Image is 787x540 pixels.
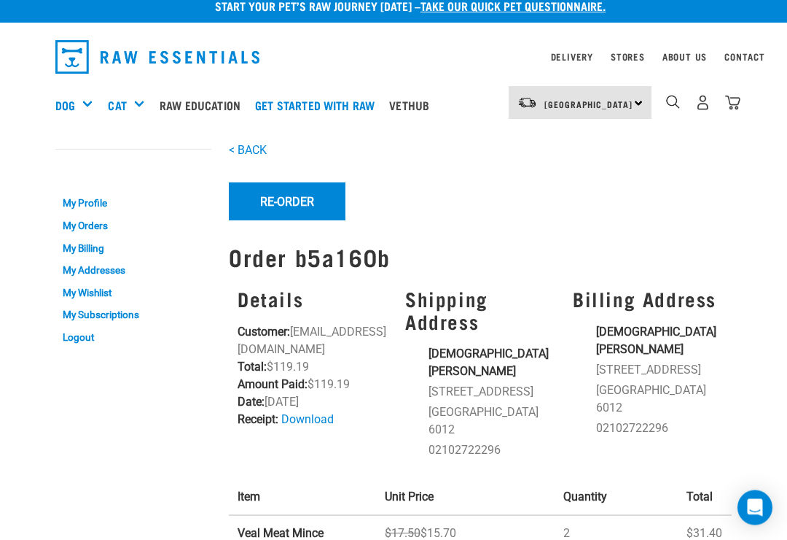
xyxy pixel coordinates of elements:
[238,413,278,427] strong: Receipt:
[281,413,334,427] a: Download
[376,480,555,516] th: Unit Price
[724,55,765,60] a: Contact
[55,327,211,350] a: Logout
[108,97,126,115] a: Cat
[229,183,345,221] button: Re-Order
[44,35,743,80] nav: dropdown navigation
[55,238,211,261] a: My Billing
[229,480,376,516] th: Item
[55,282,211,305] a: My Wishlist
[238,360,267,374] strong: Total:
[156,77,251,135] a: Raw Education
[55,164,126,171] a: My Account
[428,442,555,460] li: 02102722296
[678,480,732,516] th: Total
[55,215,211,238] a: My Orders
[596,362,723,379] li: [STREET_ADDRESS]
[555,480,678,516] th: Quantity
[238,396,265,409] strong: Date:
[229,279,396,471] div: [EMAIL_ADDRESS][DOMAIN_NAME] $119.19 $119.19 [DATE]
[517,97,537,110] img: van-moving.png
[55,97,75,115] a: Dog
[238,288,388,311] h3: Details
[596,382,723,417] li: [GEOGRAPHIC_DATA] 6012
[55,41,259,74] img: Raw Essentials Logo
[229,144,267,158] a: < BACK
[573,288,723,311] h3: Billing Address
[428,404,555,439] li: [GEOGRAPHIC_DATA] 6012
[405,288,555,333] h3: Shipping Address
[55,193,211,216] a: My Profile
[662,55,707,60] a: About Us
[596,420,723,438] li: 02102722296
[55,305,211,328] a: My Subscriptions
[238,378,308,392] strong: Amount Paid:
[544,102,633,107] span: [GEOGRAPHIC_DATA]
[229,244,732,271] h1: Order b5a160b
[385,77,440,135] a: Vethub
[420,3,606,9] a: take our quick pet questionnaire.
[611,55,645,60] a: Stores
[55,260,211,282] a: My Addresses
[695,96,710,111] img: user.png
[238,325,290,339] strong: Customer:
[428,384,555,401] li: [STREET_ADDRESS]
[596,325,716,357] strong: [DEMOGRAPHIC_DATA][PERSON_NAME]
[666,96,680,109] img: home-icon-1@2x.png
[428,347,549,379] strong: [DEMOGRAPHIC_DATA][PERSON_NAME]
[251,77,385,135] a: Get started with Raw
[725,96,740,111] img: home-icon@2x.png
[551,55,593,60] a: Delivery
[737,490,772,525] div: Open Intercom Messenger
